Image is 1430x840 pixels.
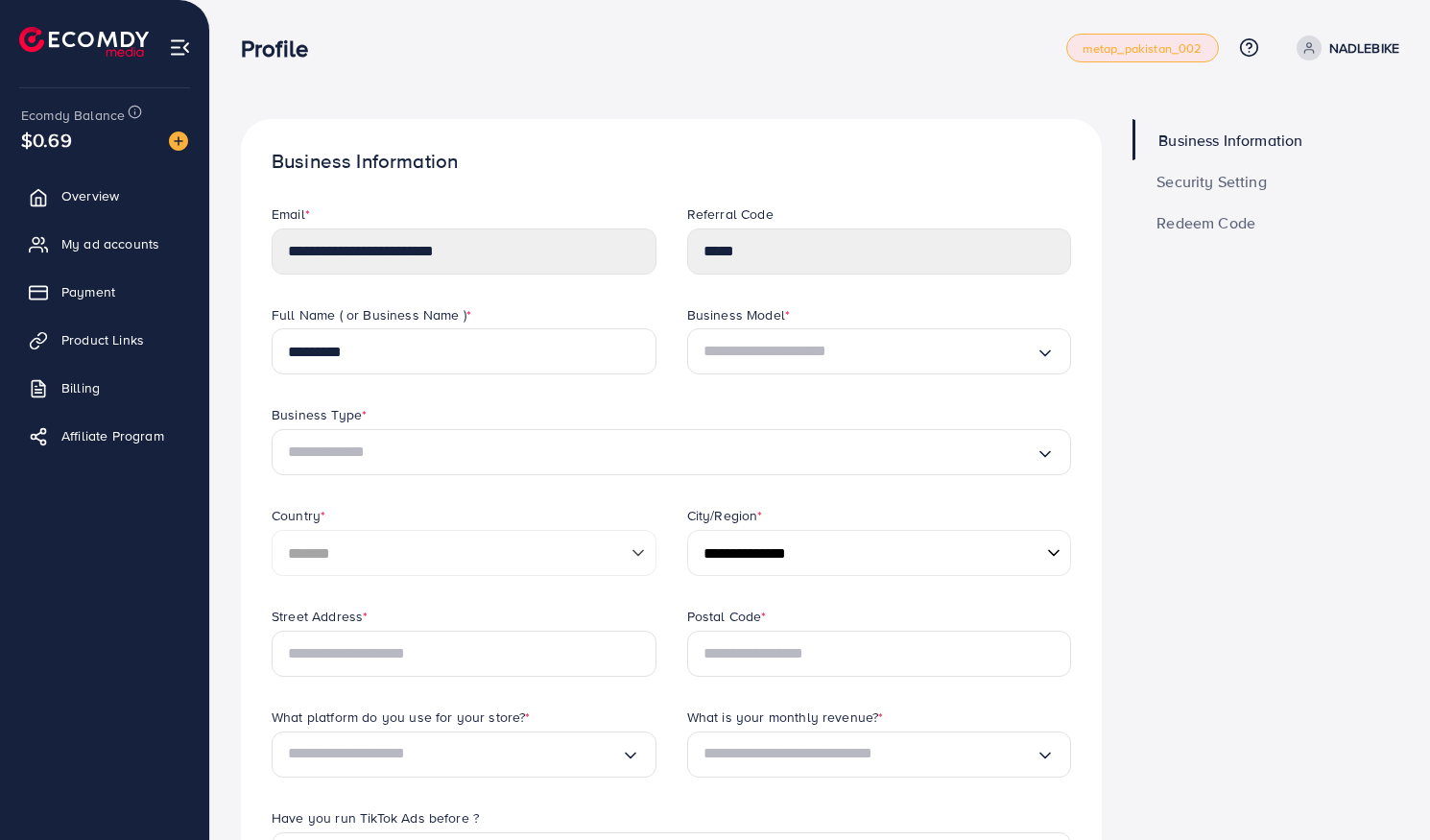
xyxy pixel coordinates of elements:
[703,739,1037,770] input: Search for option
[1158,132,1302,148] span: Business Information
[687,506,763,525] label: City/Region
[21,106,125,125] span: Ecomdy Balance
[21,126,72,154] span: $0.69
[272,204,310,224] label: Email
[703,336,1037,367] input: Search for option
[14,321,195,359] a: Product Links
[169,36,191,59] img: menu
[169,132,188,151] img: image
[61,282,115,301] span: Payment
[272,708,531,727] label: What platform do you use for your store?
[687,328,1072,374] div: Search for option
[241,35,323,62] h3: Profile
[14,225,195,263] a: My ad accounts
[61,378,100,397] span: Billing
[687,732,1072,778] div: Search for option
[61,330,144,349] span: Product Links
[687,607,767,626] label: Postal Code
[1329,36,1399,60] p: NADLEBIKE
[1348,754,1416,826] iframe: Chat
[1156,215,1255,230] span: Redeem Code
[272,808,479,828] label: Have you run TikTok Ads before ?
[272,150,1071,174] h1: Business Information
[1156,174,1267,189] span: Security Setting
[687,708,884,727] label: What is your monthly revenue?
[61,186,119,205] span: Overview
[1289,36,1399,60] a: NADLEBIKE
[687,204,774,224] label: Referral Code
[687,305,790,324] label: Business Model
[14,177,195,215] a: Overview
[61,234,159,253] span: My ad accounts
[19,27,149,57] img: logo
[14,369,195,407] a: Billing
[1083,42,1203,55] span: metap_pakistan_002
[272,305,471,324] label: Full Name ( or Business Name )
[1066,34,1219,62] a: metap_pakistan_002
[272,506,325,525] label: Country
[14,273,195,311] a: Payment
[288,437,1036,468] input: Search for option
[272,405,367,424] label: Business Type
[288,739,621,770] input: Search for option
[272,732,656,778] div: Search for option
[272,607,368,626] label: Street Address
[272,429,1071,475] div: Search for option
[61,426,164,445] span: Affiliate Program
[14,417,195,455] a: Affiliate Program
